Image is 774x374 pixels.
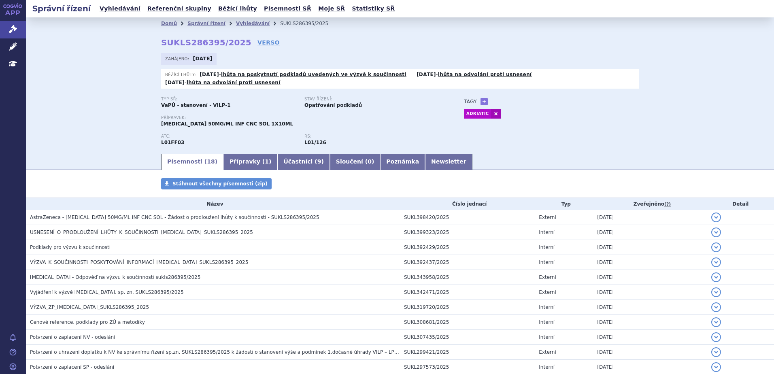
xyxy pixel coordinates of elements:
[464,109,491,119] a: ADRIATIC
[380,154,425,170] a: Poznámka
[280,17,339,30] li: SUKLS286395/2025
[30,319,145,325] span: Cenové reference, podklady pro ZÚ a metodiky
[30,244,111,250] span: Podklady pro výzvu k součinnosti
[593,255,707,270] td: [DATE]
[539,229,555,235] span: Interní
[161,97,296,102] p: Typ SŘ:
[593,330,707,345] td: [DATE]
[539,334,555,340] span: Interní
[711,332,721,342] button: detail
[535,198,593,210] th: Typ
[481,98,488,105] a: +
[216,3,259,14] a: Běžící lhůty
[193,56,213,62] strong: [DATE]
[304,102,362,108] strong: Opatřování podkladů
[277,154,330,170] a: Účastníci (9)
[539,289,556,295] span: Externí
[593,225,707,240] td: [DATE]
[317,158,321,165] span: 9
[304,97,440,102] p: Stav řízení:
[304,140,326,145] strong: durvalumab
[187,21,225,26] a: Správní řízení
[165,55,191,62] span: Zahájeno:
[145,3,214,14] a: Referenční skupiny
[400,330,535,345] td: SUKL307435/2025
[161,38,251,47] strong: SUKLS286395/2025
[711,347,721,357] button: detail
[236,21,270,26] a: Vyhledávání
[464,97,477,106] h3: Tagy
[30,215,319,220] span: AstraZeneca - IMFINZI 50MG/ML INF CNC SOL - Žádost o prodloužení lhůty k součinnosti - SUKLS28639...
[161,178,272,189] a: Stáhnout všechny písemnosti (zip)
[349,3,397,14] a: Statistiky SŘ
[400,240,535,255] td: SUKL392429/2025
[400,225,535,240] td: SUKL399323/2025
[593,315,707,330] td: [DATE]
[161,134,296,139] p: ATC:
[26,3,97,14] h2: Správní řízení
[223,154,277,170] a: Přípravky (1)
[30,304,149,310] span: VÝZVA_ZP_IMFINZI_SUKLS286395_2025
[161,121,293,127] span: [MEDICAL_DATA] 50MG/ML INF CNC SOL 1X10ML
[400,270,535,285] td: SUKL343958/2025
[417,71,532,78] p: -
[368,158,372,165] span: 0
[161,115,448,120] p: Přípravek:
[221,72,406,77] a: lhůta na poskytnutí podkladů uvedených ve výzvě k součinnosti
[539,319,555,325] span: Interní
[200,72,219,77] strong: [DATE]
[161,154,223,170] a: Písemnosti (18)
[97,3,143,14] a: Vyhledávání
[539,215,556,220] span: Externí
[400,345,535,360] td: SUKL299421/2025
[539,349,556,355] span: Externí
[30,349,436,355] span: Potvrzení o uhrazení doplatku k NV ke správnímu řízení sp.zn. SUKLS286395/2025 k žádosti o stanov...
[161,102,231,108] strong: VaPÚ - stanovení - VILP-1
[400,255,535,270] td: SUKL392437/2025
[711,242,721,252] button: detail
[400,198,535,210] th: Číslo jednací
[207,158,215,165] span: 18
[593,270,707,285] td: [DATE]
[265,158,269,165] span: 1
[711,362,721,372] button: detail
[400,285,535,300] td: SUKL342471/2025
[539,304,555,310] span: Interní
[438,72,532,77] a: lhůta na odvolání proti usnesení
[593,210,707,225] td: [DATE]
[539,259,555,265] span: Interní
[30,334,115,340] span: Potvrzení o zaplacení NV - odeslání
[30,259,248,265] span: VÝZVA_K_SOUČINNOSTI_POSKYTOVÁNÍ_INFORMACÍ_IMFINZI_SUKLS286395_2025
[593,240,707,255] td: [DATE]
[539,244,555,250] span: Interní
[400,210,535,225] td: SUKL398420/2025
[539,274,556,280] span: Externí
[30,229,253,235] span: USNESENÍ_O_PRODLOUŽENÍ_LHŮTY_K_SOUČINNOSTI_IMFINZI_SUKLS286395_2025
[711,257,721,267] button: detail
[262,3,314,14] a: Písemnosti SŘ
[417,72,436,77] strong: [DATE]
[330,154,380,170] a: Sloučení (0)
[593,345,707,360] td: [DATE]
[539,364,555,370] span: Interní
[664,202,671,207] abbr: (?)
[711,287,721,297] button: detail
[316,3,347,14] a: Moje SŘ
[172,181,268,187] span: Stáhnout všechny písemnosti (zip)
[425,154,472,170] a: Newsletter
[165,71,198,78] span: Běžící lhůty:
[400,315,535,330] td: SUKL308681/2025
[400,300,535,315] td: SUKL319720/2025
[593,300,707,315] td: [DATE]
[711,227,721,237] button: detail
[593,285,707,300] td: [DATE]
[711,302,721,312] button: detail
[165,79,281,86] p: -
[161,21,177,26] a: Domů
[30,274,200,280] span: IMFINZI - Odpověď na výzvu k součinnosti sukls286395/2025
[161,140,184,145] strong: DURVALUMAB
[711,212,721,222] button: detail
[165,80,185,85] strong: [DATE]
[304,134,440,139] p: RS:
[711,317,721,327] button: detail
